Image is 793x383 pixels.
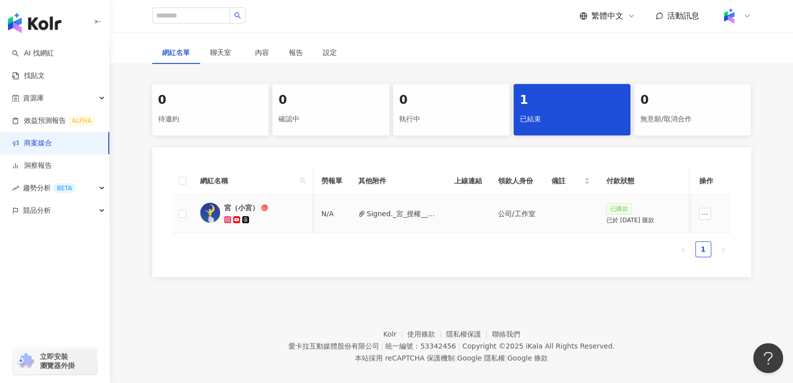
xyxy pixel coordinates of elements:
a: Kolr [383,330,407,338]
a: 商案媒合 [12,138,52,148]
a: 隱私權保護 [446,330,492,338]
img: KOL Avatar [200,203,220,223]
div: 待邀約 [158,111,263,128]
div: 0 [640,92,745,109]
iframe: Help Scout Beacon - Open [753,343,783,373]
div: 網紅名單 [162,47,190,58]
th: 勞報單 [313,167,350,195]
li: 1 [695,241,711,257]
div: Copyright © 2025 All Rights Reserved. [462,342,614,350]
span: 活動訊息 [667,11,699,20]
div: 愛卡拉互動媒體股份有限公司 [288,342,379,350]
a: Google 隱私權 [457,354,505,362]
li: Previous Page [675,241,691,257]
div: 執行中 [399,111,504,128]
div: 1 [520,92,624,109]
div: 報告 [289,47,303,58]
span: 立即安裝 瀏覽器外掛 [40,352,75,370]
span: ellipsis [702,211,709,218]
span: 聊天室 [210,49,235,56]
span: search [297,173,307,188]
a: 洞察報告 [12,161,52,171]
div: 統一編號：53342456 [385,342,456,350]
span: left [680,247,686,253]
span: 繁體中文 [591,10,623,21]
span: | [455,354,457,362]
a: 找貼文 [12,71,45,81]
span: 已匯款 [606,203,632,214]
button: left [675,241,691,257]
span: 備註 [551,175,582,186]
th: 上線連結 [446,167,490,195]
img: Kolr%20app%20icon%20%281%29.png [720,6,739,25]
div: BETA [53,183,76,193]
th: 備註 [543,167,598,195]
a: chrome extension立即安裝 瀏覽器外掛 [13,348,97,375]
div: N/A [321,208,342,219]
div: 宮（小宮） [224,203,259,213]
span: 趨勢分析 [23,177,76,199]
li: Next Page [715,241,731,257]
a: 聯絡我們 [492,330,520,338]
span: paper-clip [358,210,365,217]
span: 網紅名稱 [200,175,295,186]
button: ellipsis [699,208,711,220]
span: search [299,178,305,184]
div: 0 [399,92,504,109]
div: 已於 [DATE] 匯款 [606,216,690,225]
span: | [458,342,460,350]
th: 操作 [691,167,731,195]
a: 1 [696,242,711,257]
a: Google 條款 [507,354,548,362]
span: 本站採用 reCAPTCHA 保護機制 [355,352,548,364]
span: right [720,247,726,253]
button: Signed._宮_授權__PJ0000819_Uber_Eats_Co-Marketing_餐廳買一送一活動_活動確認單_1_ (1).pdf [367,208,438,219]
span: search [234,12,241,19]
span: 競品分析 [23,199,51,222]
div: 0 [158,92,263,109]
span: | [505,354,508,362]
th: 其他附件 [350,167,446,195]
span: 資源庫 [23,87,44,109]
div: 0 [278,92,383,109]
div: 設定 [323,47,337,58]
a: iKala [526,342,542,350]
a: searchAI 找網紅 [12,48,54,58]
th: 領款人身份 [490,167,543,195]
img: logo [8,13,61,33]
th: 付款狀態 [598,167,698,195]
div: 確認中 [278,111,383,128]
img: chrome extension [16,353,35,369]
div: 無意願/取消合作 [640,111,745,128]
td: 公司/工作室 [490,195,543,233]
span: rise [12,185,19,192]
span: | [381,342,383,350]
div: 內容 [255,47,269,58]
div: 已結束 [520,111,624,128]
a: 使用條款 [407,330,446,338]
a: 效益預測報告ALPHA [12,116,95,126]
button: right [715,241,731,257]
